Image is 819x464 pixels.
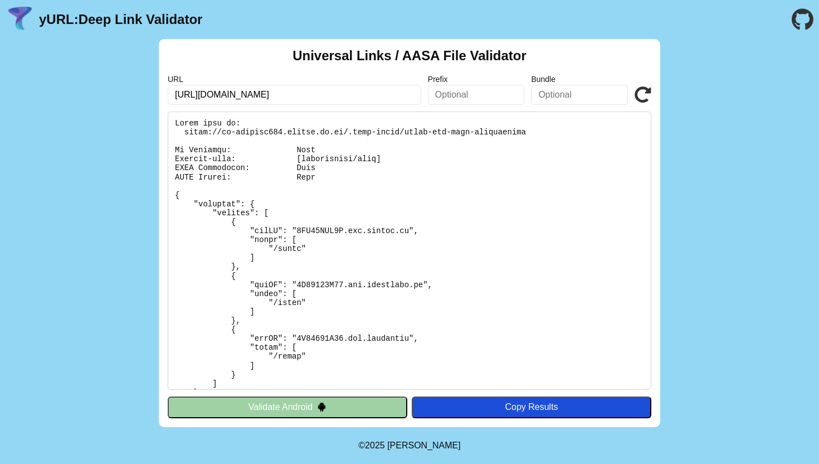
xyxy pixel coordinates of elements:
input: Required [168,85,421,105]
h2: Universal Links / AASA File Validator [292,48,526,64]
pre: Lorem ipsu do: sitam://co-adipisc684.elitse.do.ei/.temp-incid/utlab-etd-magn-aliquaenima Mi Venia... [168,112,651,390]
div: Copy Results [417,402,646,412]
input: Optional [531,85,628,105]
input: Optional [428,85,525,105]
label: Prefix [428,75,525,84]
img: yURL Logo [6,5,35,34]
footer: © [358,427,460,464]
a: Michael Ibragimchayev's Personal Site [387,441,461,450]
label: URL [168,75,421,84]
span: 2025 [365,441,385,450]
a: yURL:Deep Link Validator [39,12,202,27]
img: droidIcon.svg [317,402,326,412]
button: Validate Android [168,397,407,418]
button: Copy Results [412,397,651,418]
label: Bundle [531,75,628,84]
